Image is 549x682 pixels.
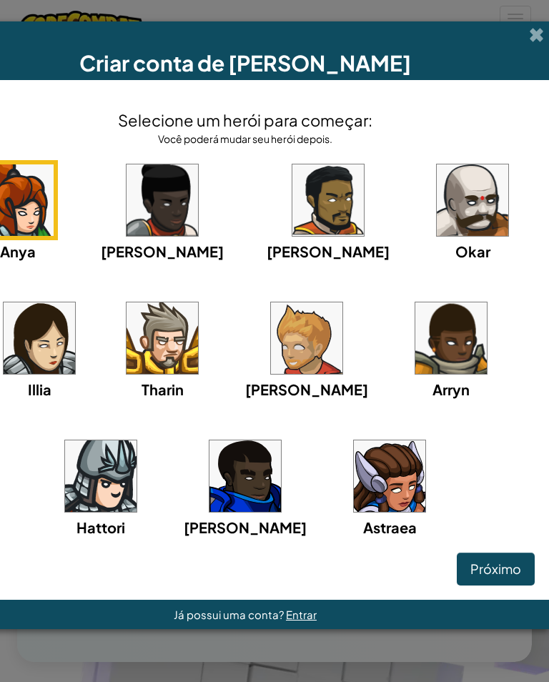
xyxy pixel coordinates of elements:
img: portrait.png [415,302,487,374]
span: Hattori [76,518,125,536]
h4: Selecione um herói para começar: [118,109,372,132]
button: Próximo [457,553,535,585]
span: Arryn [432,380,470,398]
span: Já possui uma conta? [174,608,286,621]
img: portrait.png [4,302,75,374]
a: Entrar [286,608,317,621]
span: [PERSON_NAME] [267,242,390,260]
img: portrait.png [127,164,198,236]
span: [PERSON_NAME] [101,242,224,260]
span: Okar [455,242,490,260]
img: portrait.png [65,440,137,512]
div: Você poderá mudar seu herói depois. [118,132,372,146]
img: portrait.png [354,440,425,512]
img: portrait.png [437,164,508,236]
span: Illia [28,380,51,398]
span: Tharin [142,380,184,398]
span: Criar conta de [PERSON_NAME] [79,49,411,76]
span: Próximo [470,560,521,577]
span: [PERSON_NAME] [184,518,307,536]
span: Astraea [363,518,417,536]
span: [PERSON_NAME] [245,380,368,398]
img: portrait.png [127,302,198,374]
img: portrait.png [271,302,342,374]
img: portrait.png [292,164,364,236]
img: portrait.png [209,440,281,512]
